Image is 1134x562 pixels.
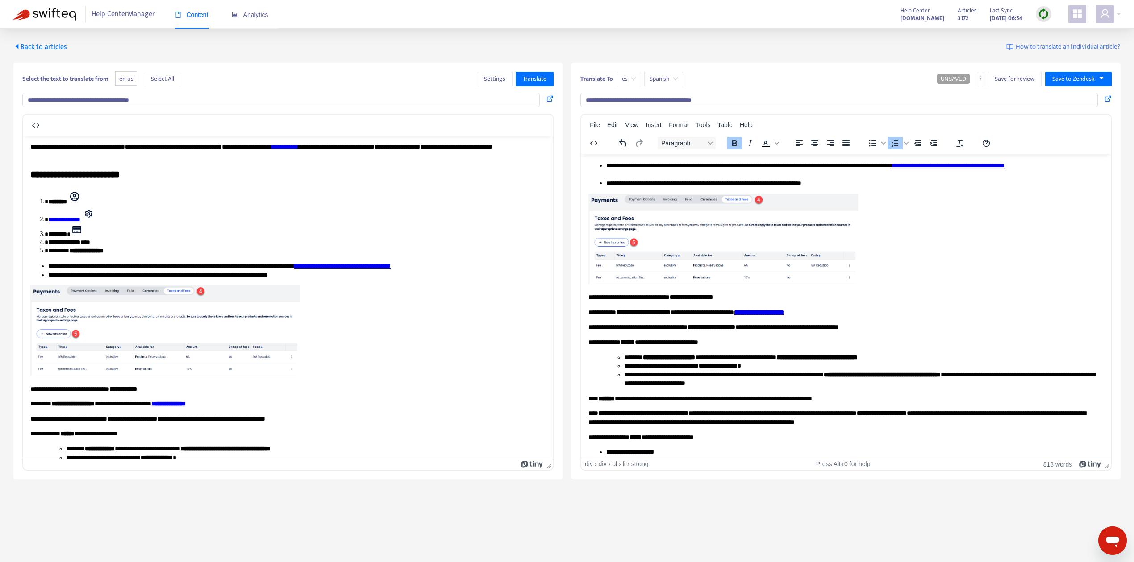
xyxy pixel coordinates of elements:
[952,137,967,149] button: Clear formatting
[580,74,613,84] b: Translate To
[523,74,546,84] span: Translate
[232,11,268,18] span: Analytics
[619,460,621,468] div: ›
[232,12,238,18] span: area-chart
[92,6,155,23] span: Help Center Manager
[22,74,108,84] b: Select the text to translate from
[13,41,67,53] span: Back to articles
[1072,8,1083,19] span: appstore
[823,137,838,149] button: Align right
[23,136,553,459] iframe: Rich Text Area
[717,121,732,128] span: Table
[646,121,662,128] span: Insert
[1101,459,1111,470] div: Press the Up and Down arrow keys to resize the editor.
[627,460,630,468] div: ›
[1100,8,1110,19] span: user
[607,121,618,128] span: Edit
[599,460,607,468] div: div
[175,12,181,18] span: book
[757,460,930,468] div: Press Alt+0 for help
[658,137,716,149] button: Block Paragraph
[958,13,968,23] strong: 3172
[1016,42,1121,52] span: How to translate an individual article?
[977,72,984,86] button: more
[585,460,593,468] div: div
[865,137,887,149] div: Bullet list
[792,137,807,149] button: Align left
[838,137,854,149] button: Justify
[590,121,600,128] span: File
[740,121,753,128] span: Help
[151,74,174,84] span: Select All
[995,74,1034,84] span: Save for review
[1079,460,1101,467] a: Powered by Tiny
[13,8,76,21] img: Swifteq
[742,137,758,149] button: Italic
[901,6,930,16] span: Help Center
[175,11,208,18] span: Content
[1038,8,1049,20] img: sync.dc5367851b00ba804db3.png
[521,460,543,467] a: Powered by Tiny
[650,72,678,86] span: Spanish
[1006,42,1121,52] a: How to translate an individual article?
[926,137,941,149] button: Increase indent
[977,75,984,81] span: more
[990,13,1022,23] strong: [DATE] 06:54
[941,76,966,82] span: UNSAVED
[758,137,780,149] div: Text color Black
[1052,74,1095,84] span: Save to Zendesk
[910,137,926,149] button: Decrease indent
[661,140,705,147] span: Paragraph
[543,459,553,470] div: Press the Up and Down arrow keys to resize the editor.
[1098,526,1127,555] iframe: Botón para iniciar la ventana de mensajería
[727,137,742,149] button: Bold
[631,460,649,468] div: strong
[958,6,976,16] span: Articles
[888,137,910,149] div: Numbered list
[612,460,617,468] div: ol
[901,13,944,23] a: [DOMAIN_NAME]
[595,460,597,468] div: ›
[625,121,638,128] span: View
[1043,460,1072,468] button: 818 words
[623,460,625,468] div: li
[990,6,1013,16] span: Last Sync
[979,137,994,149] button: Help
[484,74,505,84] span: Settings
[622,72,636,86] span: es
[115,71,137,86] span: en-us
[13,43,21,50] span: caret-left
[1098,75,1105,81] span: caret-down
[631,137,646,149] button: Redo
[988,72,1042,86] button: Save for review
[669,121,688,128] span: Format
[1006,43,1013,50] img: image-link
[807,137,822,149] button: Align center
[1045,72,1112,86] button: Save to Zendeskcaret-down
[144,72,181,86] button: Select All
[581,154,1111,459] iframe: Rich Text Area
[608,460,610,468] div: ›
[477,72,513,86] button: Settings
[516,72,554,86] button: Translate
[616,137,631,149] button: Undo
[696,121,711,128] span: Tools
